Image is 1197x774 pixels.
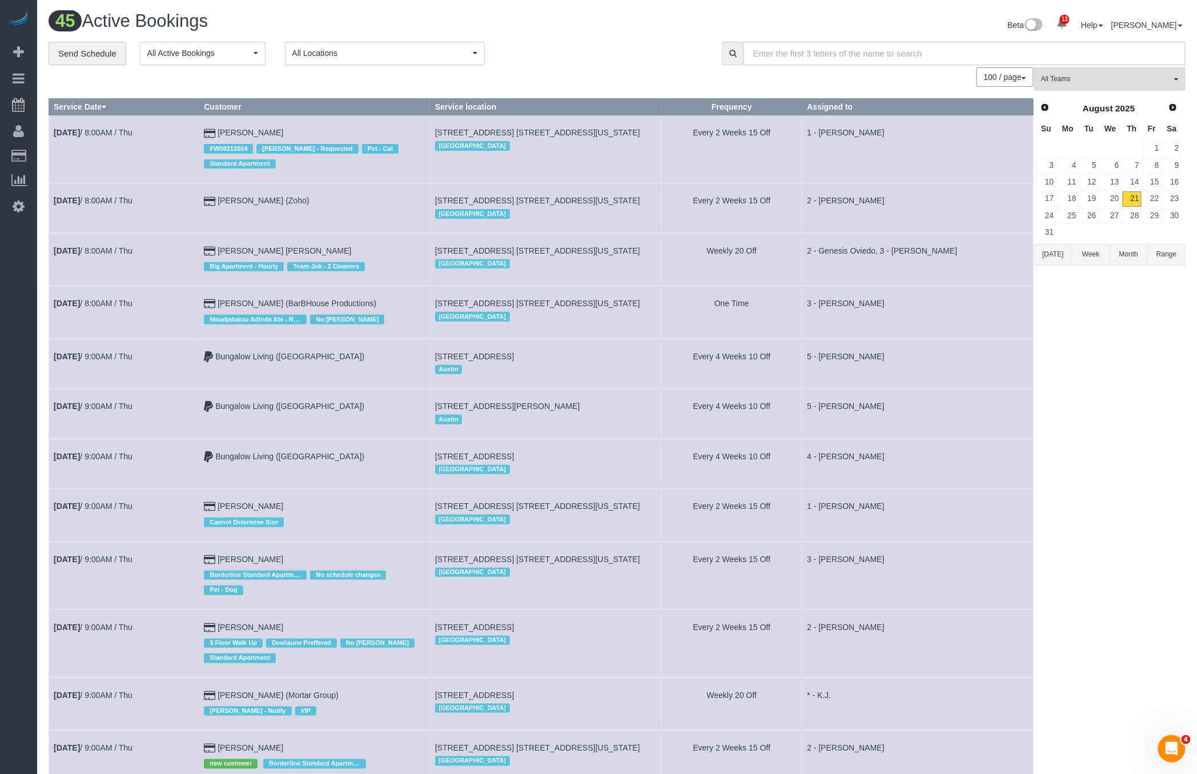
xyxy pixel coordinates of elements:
a: 31 [1037,224,1056,240]
td: Customer [199,115,431,183]
span: Monday [1062,124,1074,133]
span: All Locations [292,47,470,59]
button: All Teams [1034,67,1186,91]
span: No [PERSON_NAME] [310,315,384,324]
span: new customer [204,759,258,768]
td: Customer [199,389,431,439]
b: [DATE] [54,743,80,752]
span: No schedule changes [310,571,386,580]
span: Borderline Standard Apartment [204,571,307,580]
td: Customer [199,286,431,339]
div: Location [435,701,657,716]
span: [PERSON_NAME] - Requested [256,144,358,153]
td: Service location [430,339,661,388]
a: 4 [1057,158,1078,173]
a: 13 [1051,11,1073,37]
span: Moudjabatou Adinda Abi - Requested [204,315,307,324]
img: Automaid Logo [7,11,30,27]
b: [DATE] [54,352,80,361]
i: Credit Card Payment [204,300,215,308]
ol: All Teams [1034,67,1186,85]
span: [STREET_ADDRESS] [STREET_ADDRESS][US_STATE] [435,555,640,564]
i: Credit Card Payment [204,556,215,564]
a: Next [1165,100,1181,116]
a: 17 [1037,191,1056,207]
td: Assigned to [802,389,1034,439]
span: No [PERSON_NAME] [340,639,415,648]
td: Service location [430,489,661,542]
span: Sunday [1041,124,1051,133]
td: Frequency [661,339,802,388]
div: Location [435,633,657,648]
span: [GEOGRAPHIC_DATA] [435,312,510,321]
td: Schedule date [49,609,199,677]
span: [PERSON_NAME] - Notify [204,707,291,716]
a: [PERSON_NAME] [218,502,283,511]
td: Frequency [661,389,802,439]
a: 23 [1163,191,1182,207]
iframe: Intercom live chat [1158,735,1186,763]
td: Service location [430,439,661,488]
a: [DATE]/ 9:00AM / Thu [54,452,132,461]
a: 20 [1099,191,1121,207]
td: Service location [430,286,661,339]
a: [DATE]/ 9:00AM / Thu [54,623,132,632]
div: Location [435,462,657,477]
span: Austin [435,415,462,424]
span: Next [1168,103,1178,112]
a: [PERSON_NAME] [218,623,283,632]
a: [DATE]/ 8:00AM / Thu [54,128,132,137]
span: Big Apartment - Hourly [204,262,284,271]
span: 45 [49,10,82,31]
a: [DATE]/ 8:00AM / Thu [54,299,132,308]
span: August [1083,103,1113,113]
a: [DATE]/ 8:00AM / Thu [54,196,132,205]
td: Frequency [661,609,802,677]
span: Team Job - 2 Cleaners [287,262,365,271]
button: 100 / page [977,67,1034,87]
span: [GEOGRAPHIC_DATA] [435,636,510,645]
a: 8 [1143,158,1162,173]
th: Service location [430,99,661,115]
a: 16 [1163,174,1182,190]
td: Customer [199,339,431,388]
a: [PERSON_NAME] [218,555,283,564]
td: Schedule date [49,115,199,183]
a: [DATE]/ 9:00AM / Thu [54,691,132,700]
a: 19 [1080,191,1099,207]
a: 14 [1123,174,1142,190]
th: Service Date [49,99,199,115]
a: [PERSON_NAME] (Mortar Group) [218,691,339,700]
a: 21 [1123,191,1142,207]
a: [DATE]/ 9:00AM / Thu [54,555,132,564]
span: 3 Floor Walk Up [204,639,263,648]
i: Credit Card Payment [204,624,215,632]
ol: All Locations [285,42,485,65]
input: Enter the first 3 letters of the name to search [744,42,1186,65]
span: All Active Bookings [147,47,251,59]
a: 12 [1080,174,1099,190]
td: Frequency [661,439,802,488]
td: Assigned to [802,542,1034,609]
i: Credit Card Payment [204,692,215,700]
i: Credit Card Payment [204,744,215,752]
span: [STREET_ADDRESS] [STREET_ADDRESS][US_STATE] [435,743,640,752]
span: [GEOGRAPHIC_DATA] [435,259,510,268]
td: Customer [199,489,431,542]
span: [STREET_ADDRESS] [435,452,514,461]
td: Schedule date [49,183,199,233]
td: Customer [199,183,431,233]
td: Customer [199,677,431,730]
td: Service location [430,609,661,677]
span: [GEOGRAPHIC_DATA] [435,465,510,474]
b: [DATE] [54,502,80,511]
span: [STREET_ADDRESS] [STREET_ADDRESS][US_STATE] [435,502,640,511]
button: Range [1148,244,1186,265]
a: 7 [1123,158,1142,173]
a: 3 [1037,158,1056,173]
td: Schedule date [49,677,199,730]
button: Week [1072,244,1110,265]
td: Assigned to [802,609,1034,677]
img: New interface [1024,18,1043,33]
a: 5 [1080,158,1099,173]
